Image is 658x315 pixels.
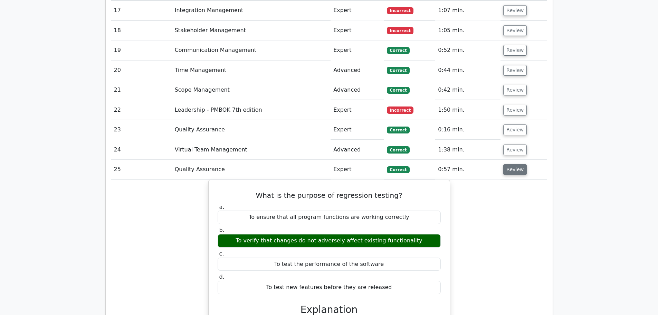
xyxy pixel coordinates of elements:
[219,250,224,257] span: c.
[111,80,172,100] td: 21
[503,25,527,36] button: Review
[172,80,331,100] td: Scope Management
[435,100,500,120] td: 1:50 min.
[111,100,172,120] td: 22
[503,124,527,135] button: Review
[331,100,384,120] td: Expert
[218,234,441,248] div: To verify that changes do not adversely affect existing functionality
[435,140,500,160] td: 1:38 min.
[503,5,527,16] button: Review
[503,65,527,76] button: Review
[331,61,384,80] td: Advanced
[435,80,500,100] td: 0:42 min.
[217,191,441,200] h5: What is the purpose of regression testing?
[219,274,225,280] span: d.
[387,67,409,74] span: Correct
[503,45,527,56] button: Review
[503,145,527,155] button: Review
[172,100,331,120] td: Leadership - PMBOK 7th edition
[111,21,172,40] td: 18
[503,85,527,95] button: Review
[331,80,384,100] td: Advanced
[387,127,409,133] span: Correct
[503,164,527,175] button: Review
[218,281,441,294] div: To test new features before they are released
[331,40,384,60] td: Expert
[331,21,384,40] td: Expert
[172,160,331,179] td: Quality Assurance
[111,40,172,60] td: 19
[387,87,409,94] span: Correct
[435,61,500,80] td: 0:44 min.
[111,1,172,20] td: 17
[172,61,331,80] td: Time Management
[435,120,500,140] td: 0:16 min.
[219,227,225,233] span: b.
[111,160,172,179] td: 25
[219,204,225,210] span: a.
[387,146,409,153] span: Correct
[111,61,172,80] td: 20
[387,47,409,54] span: Correct
[111,140,172,160] td: 24
[435,160,500,179] td: 0:57 min.
[172,1,331,20] td: Integration Management
[172,21,331,40] td: Stakeholder Management
[387,106,413,113] span: Incorrect
[111,120,172,140] td: 23
[435,40,500,60] td: 0:52 min.
[172,120,331,140] td: Quality Assurance
[331,1,384,20] td: Expert
[435,21,500,40] td: 1:05 min.
[218,211,441,224] div: To ensure that all program functions are working correctly
[172,40,331,60] td: Communication Management
[218,258,441,271] div: To test the performance of the software
[331,160,384,179] td: Expert
[435,1,500,20] td: 1:07 min.
[503,105,527,115] button: Review
[172,140,331,160] td: Virtual Team Management
[387,7,413,14] span: Incorrect
[331,140,384,160] td: Advanced
[387,166,409,173] span: Correct
[331,120,384,140] td: Expert
[387,27,413,34] span: Incorrect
